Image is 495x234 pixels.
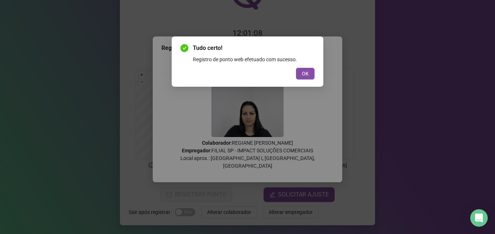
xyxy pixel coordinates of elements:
div: Open Intercom Messenger [470,209,488,227]
button: OK [296,68,315,79]
span: Tudo certo! [193,44,315,52]
span: check-circle [180,44,188,52]
span: OK [302,70,309,78]
div: Registro de ponto web efetuado com sucesso. [193,55,315,63]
